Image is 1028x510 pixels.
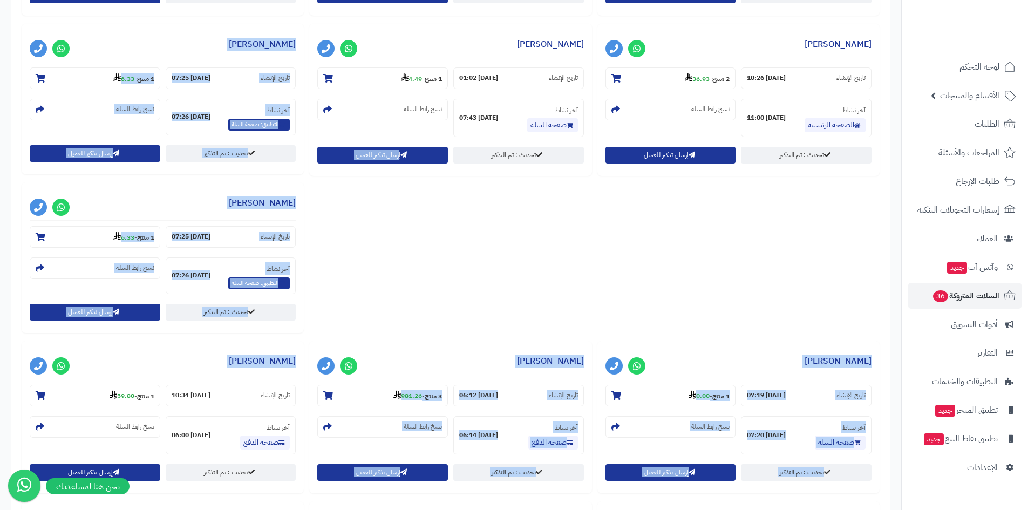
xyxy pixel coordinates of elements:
strong: 981.26 [393,391,422,400]
button: إرسال تذكير للعميل [605,147,736,164]
strong: [DATE] 01:02 [459,73,498,83]
span: التطبيق: صفحة السلة [228,277,290,289]
a: إشعارات التحويلات البنكية [908,197,1022,223]
strong: [DATE] 06:12 [459,391,498,400]
small: نسخ رابط السلة [691,105,730,114]
small: نسخ رابط السلة [116,105,154,114]
span: التطبيقات والخدمات [932,374,998,389]
span: تطبيق المتجر [934,403,998,418]
section: 1 منتج-0.00 [605,385,736,406]
a: [PERSON_NAME] [229,355,296,368]
section: 2 منتج-36.93 [605,67,736,89]
section: 1 منتج-59.80 [30,385,160,406]
strong: 1 منتج [425,74,442,84]
small: آخر نشاط [842,423,866,432]
strong: [DATE] 06:00 [172,431,210,440]
a: صفحة السلة [815,436,866,450]
a: أدوات التسويق [908,311,1022,337]
small: تاريخ الإنشاء [261,391,290,400]
a: صفحة الدفع [240,436,290,450]
section: نسخ رابط السلة [605,416,736,438]
small: - [401,73,442,84]
section: نسخ رابط السلة [30,416,160,438]
span: لوحة التحكم [959,59,999,74]
a: التطبيقات والخدمات [908,369,1022,395]
button: إرسال تذكير للعميل [317,147,448,164]
span: الإعدادات [967,460,998,475]
small: نسخ رابط السلة [116,422,154,431]
small: تاريخ الإنشاء [261,232,290,241]
span: التقارير [977,345,998,361]
a: تطبيق المتجرجديد [908,397,1022,423]
span: أدوات التسويق [951,317,998,332]
span: تطبيق نقاط البيع [923,431,998,446]
strong: [DATE] 10:26 [747,73,786,83]
a: التقارير [908,340,1022,366]
small: نسخ رابط السلة [404,105,442,114]
button: إرسال تذكير للعميل [30,304,160,321]
strong: 1 منتج [137,391,154,400]
strong: 1 منتج [137,233,154,242]
span: الطلبات [975,117,999,132]
small: - [113,73,154,84]
a: تطبيق نقاط البيعجديد [908,426,1022,452]
strong: [DATE] 07:26 [172,112,210,121]
strong: [DATE] 07:25 [172,73,210,83]
a: تحديث : تم التذكير [741,464,872,481]
strong: 36.93 [685,74,710,84]
span: التطبيق: صفحة السلة [228,119,290,131]
span: جديد [935,405,955,417]
a: [PERSON_NAME] [229,196,296,209]
small: تاريخ الإنشاء [261,73,290,83]
strong: 59.80 [110,391,134,400]
span: العملاء [977,231,998,246]
a: صفحة الدفع [528,436,578,450]
section: 1 منتج-4.49 [317,67,448,89]
a: [PERSON_NAME] [805,355,872,368]
strong: [DATE] 07:25 [172,232,210,241]
section: 1 منتج-6.33 [30,67,160,89]
small: - [113,232,154,242]
small: آخر نشاط [555,105,578,115]
a: الصفحة الرئيسية [805,118,866,132]
a: الإعدادات [908,454,1022,480]
strong: 0.00 [689,391,710,400]
strong: [DATE] 06:14 [459,431,498,440]
section: نسخ رابط السلة [317,416,448,438]
button: إرسال تذكير للعميل [317,464,448,481]
a: تحديث : تم التذكير [453,464,584,481]
strong: [DATE] 07:43 [459,113,498,123]
span: الأقسام والمنتجات [940,88,999,103]
strong: [DATE] 07:26 [172,271,210,280]
button: إرسال تذكير للعميل [30,464,160,481]
strong: 6.33 [113,233,134,242]
a: تحديث : تم التذكير [453,147,584,164]
a: المراجعات والأسئلة [908,140,1022,166]
a: تحديث : تم التذكير [166,304,296,321]
small: آخر نشاط [267,423,290,432]
section: نسخ رابط السلة [317,99,448,120]
a: صفحة السلة [527,118,578,132]
strong: 4.49 [401,74,422,84]
small: - [685,73,730,84]
strong: [DATE] 07:20 [747,431,786,440]
a: وآتس آبجديد [908,254,1022,280]
span: المراجعات والأسئلة [938,145,999,160]
a: السلات المتروكة36 [908,283,1022,309]
section: نسخ رابط السلة [30,257,160,279]
span: وآتس آب [946,260,998,275]
a: [PERSON_NAME] [517,355,584,368]
small: تاريخ الإنشاء [836,73,866,83]
strong: 1 منتج [712,391,730,400]
section: 3 منتج-981.26 [317,385,448,406]
span: 36 [933,290,948,302]
span: السلات المتروكة [932,288,999,303]
strong: 2 منتج [712,74,730,84]
small: آخر نشاط [267,105,290,115]
a: تحديث : تم التذكير [166,464,296,481]
small: آخر نشاط [842,105,866,115]
section: نسخ رابط السلة [30,99,160,120]
section: 1 منتج-6.33 [30,226,160,248]
span: جديد [947,262,967,274]
small: نسخ رابط السلة [691,422,730,431]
